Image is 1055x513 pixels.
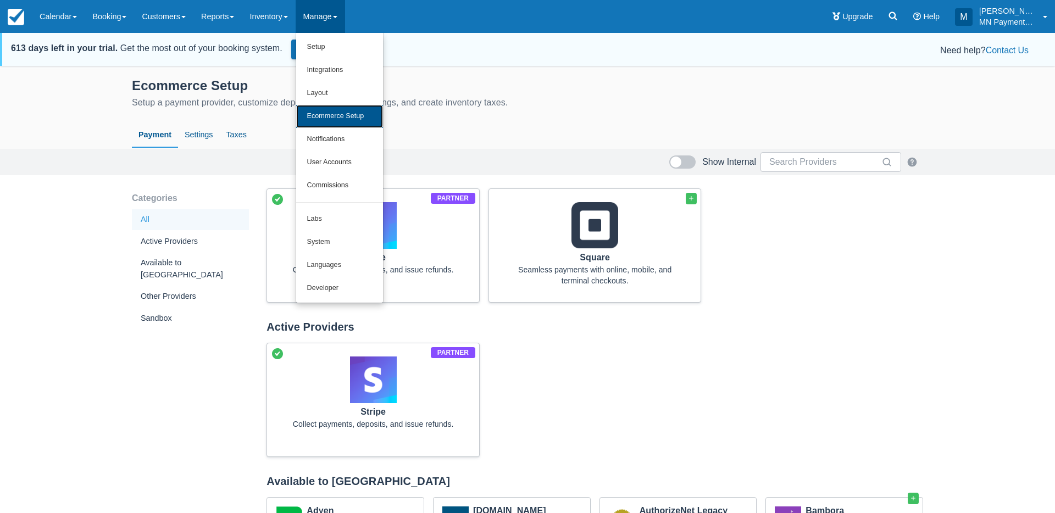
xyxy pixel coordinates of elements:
span: Active [271,193,284,206]
a: Layout [296,82,383,105]
img: Stripe [350,356,397,403]
a: Upgrade Account [291,40,373,59]
span: Secondary Provider [688,195,695,202]
p: [PERSON_NAME] ([PERSON_NAME].[PERSON_NAME]) [979,5,1036,16]
div: Sandbox [132,308,249,329]
div: Setup a payment provider, customize deposit and payment settings, and create inventory taxes. [132,96,923,109]
p: Stripe [285,253,462,262]
img: Square [571,202,618,249]
p: Stripe [285,408,462,416]
label: Partner [431,347,475,358]
p: MN Payments Test [979,16,1036,27]
div: Show Internal [702,157,756,168]
a: Integrations [296,59,383,82]
a: Labs [296,208,383,231]
div: Ecommerce Setup [132,75,923,94]
input: Search Providers [769,152,879,172]
a: Payment [132,122,178,148]
a: Ecommerce Setup [296,105,383,128]
a: Taxes [219,122,253,148]
a: Commissions [296,174,383,197]
a: Languages [296,254,383,277]
div: Available to [GEOGRAPHIC_DATA] [266,475,923,488]
a: Settings [178,122,219,148]
a: StripeStripeCollect payments, deposits, and issue refunds. [266,188,480,303]
div: Available to [GEOGRAPHIC_DATA] [132,253,249,285]
a: System [296,231,383,254]
div: Categories [132,188,249,208]
strong: 613 days left in your trial. [11,43,118,53]
div: Need help? [391,44,1029,57]
img: checkfront-main-nav-mini-logo.png [8,9,24,25]
label: Partner [431,193,475,204]
p: Square [507,253,684,262]
span: Active [271,347,284,360]
a: Setup [296,36,383,59]
div: Get the most out of your booking system. [11,42,282,55]
i: Help [913,13,921,20]
a: Developer [296,277,383,300]
div: Collect payments, deposits, and issue refunds. [285,264,462,275]
div: All [132,209,249,230]
a: StripeStripeCollect payments, deposits, and issue refunds. [266,343,480,457]
button: Contact Us [986,44,1029,57]
ul: Manage [296,33,384,303]
div: Seamless payments with online, mobile, and terminal checkouts. [507,264,684,286]
div: Other Providers [132,286,249,307]
div: Active Providers [266,320,923,334]
div: M [955,8,973,26]
span: Upgrade [842,12,873,21]
div: Collect payments, deposits, and issue refunds. [285,419,462,430]
a: User Accounts [296,151,383,174]
span: Secondary Provider [910,495,917,501]
a: Notifications [296,128,383,151]
div: Active Providers [132,231,249,252]
span: Help [923,12,940,21]
a: SquareSquareSeamless payments with online, mobile, and terminal checkouts. [488,188,702,303]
